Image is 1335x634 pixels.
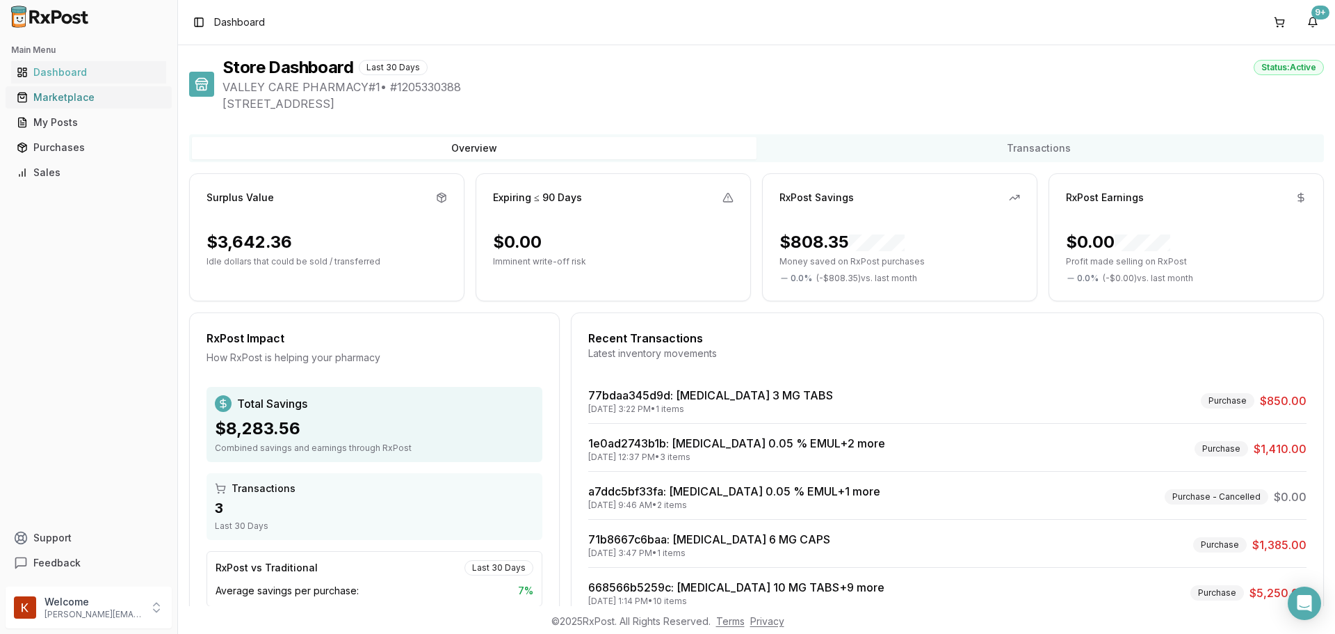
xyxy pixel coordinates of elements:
[44,609,141,620] p: [PERSON_NAME][EMAIL_ADDRESS][DOMAIN_NAME]
[816,273,917,284] span: ( - $808.35 ) vs. last month
[17,90,161,104] div: Marketplace
[750,615,784,627] a: Privacy
[588,580,884,594] a: 668566b5259c: [MEDICAL_DATA] 10 MG TABS+9 more
[1066,231,1170,253] div: $0.00
[588,596,884,607] div: [DATE] 1:14 PM • 10 items
[518,584,533,598] span: 7 %
[207,351,542,365] div: How RxPost is helping your pharmacy
[215,418,534,440] div: $8,283.56
[493,231,542,253] div: $0.00
[588,548,830,559] div: [DATE] 3:47 PM • 1 items
[464,560,533,576] div: Last 30 Days
[11,45,166,56] h2: Main Menu
[237,395,307,412] span: Total Savings
[6,525,172,550] button: Support
[232,482,296,496] span: Transactions
[1190,585,1244,601] div: Purchase
[588,452,885,463] div: [DATE] 12:37 PM • 3 items
[6,86,172,109] button: Marketplace
[6,6,95,28] img: RxPost Logo
[14,596,36,619] img: User avatar
[1066,256,1306,267] p: Profit made selling on RxPost
[215,498,534,518] div: 3
[716,615,745,627] a: Terms
[215,521,534,532] div: Last 30 Days
[1302,11,1324,33] button: 9+
[17,116,161,129] div: My Posts
[6,161,172,184] button: Sales
[588,330,1306,347] div: Recent Transactions
[588,388,833,402] a: 77bdaa345d9d: [MEDICAL_DATA] 3 MG TABS
[493,256,734,267] p: Imminent write-off risk
[6,61,172,84] button: Dashboard
[222,56,353,79] h1: Store Dashboard
[207,191,274,205] div: Surplus Value
[222,79,1324,95] span: VALLEY CARE PHARMACY#1 • # 1205330388
[756,137,1321,159] button: Transactions
[1254,441,1306,457] span: $1,410.00
[6,111,172,134] button: My Posts
[1249,585,1306,601] span: $5,250.00
[1254,60,1324,75] div: Status: Active
[1165,489,1268,505] div: Purchase - Cancelled
[1193,537,1247,553] div: Purchase
[17,65,161,79] div: Dashboard
[11,60,166,85] a: Dashboard
[207,256,447,267] p: Idle dollars that could be sold / transferred
[791,273,812,284] span: 0.0 %
[1195,441,1248,457] div: Purchase
[17,166,161,180] div: Sales
[1252,537,1306,553] span: $1,385.00
[207,330,542,347] div: RxPost Impact
[359,60,428,75] div: Last 30 Days
[215,443,534,454] div: Combined savings and earnings through RxPost
[214,15,265,29] span: Dashboard
[779,256,1020,267] p: Money saved on RxPost purchases
[1066,191,1144,205] div: RxPost Earnings
[588,347,1306,360] div: Latest inventory movements
[44,595,141,609] p: Welcome
[222,95,1324,112] span: [STREET_ADDRESS]
[779,231,905,253] div: $808.35
[588,404,833,415] div: [DATE] 3:22 PM • 1 items
[588,532,830,546] a: 71b8667c6baa: [MEDICAL_DATA] 6 MG CAPS
[11,110,166,135] a: My Posts
[17,141,161,154] div: Purchases
[33,556,81,570] span: Feedback
[1311,6,1329,19] div: 9+
[1274,489,1306,505] span: $0.00
[216,561,318,575] div: RxPost vs Traditional
[214,15,265,29] nav: breadcrumb
[6,550,172,576] button: Feedback
[216,584,359,598] span: Average savings per purchase:
[493,191,582,205] div: Expiring ≤ 90 Days
[1201,393,1254,409] div: Purchase
[588,484,880,498] a: a7ddc5bf33fa: [MEDICAL_DATA] 0.05 % EMUL+1 more
[1103,273,1193,284] span: ( - $0.00 ) vs. last month
[11,160,166,185] a: Sales
[588,436,885,450] a: 1e0ad2743b1b: [MEDICAL_DATA] 0.05 % EMUL+2 more
[779,191,854,205] div: RxPost Savings
[11,85,166,110] a: Marketplace
[6,136,172,159] button: Purchases
[207,231,292,253] div: $3,642.36
[588,500,880,511] div: [DATE] 9:46 AM • 2 items
[11,135,166,160] a: Purchases
[192,137,756,159] button: Overview
[1288,587,1321,620] div: Open Intercom Messenger
[1077,273,1099,284] span: 0.0 %
[1260,393,1306,409] span: $850.00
